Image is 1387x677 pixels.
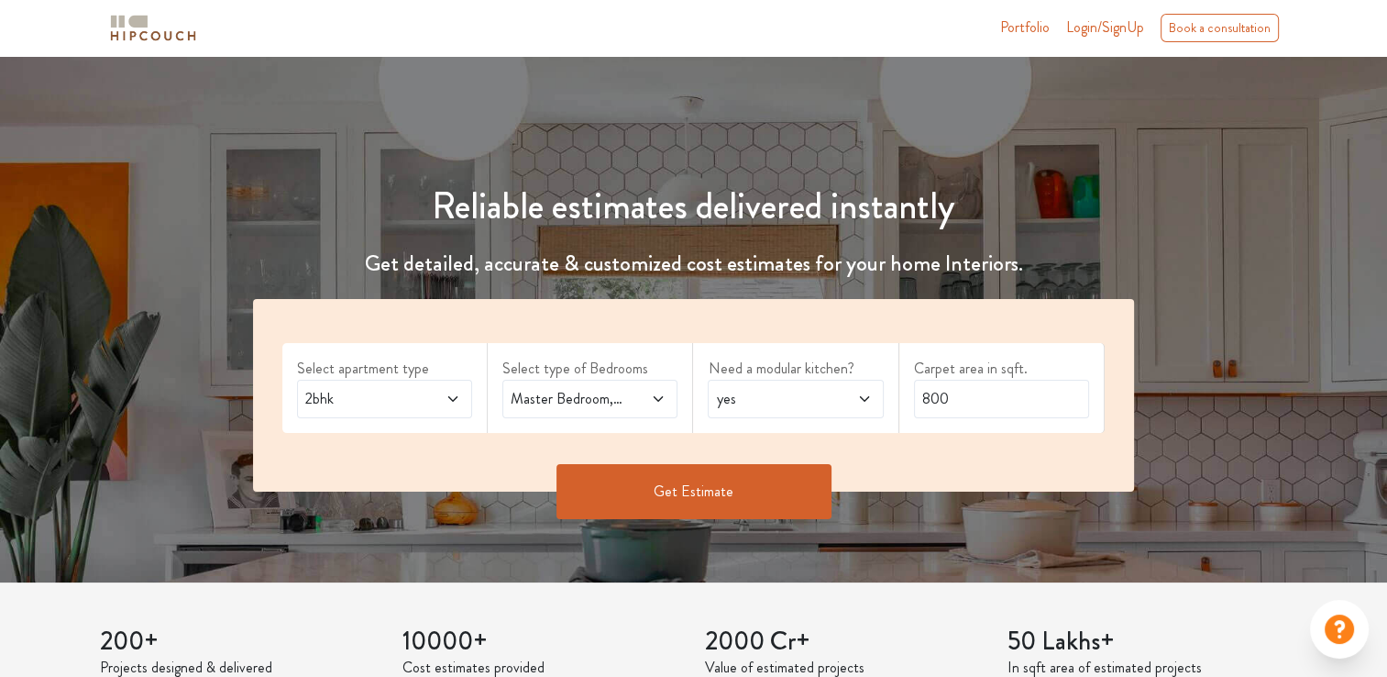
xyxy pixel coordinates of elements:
[708,358,883,380] label: Need a modular kitchen?
[402,627,683,658] h3: 10000+
[297,358,472,380] label: Select apartment type
[914,358,1089,380] label: Carpet area in sqft.
[100,627,380,658] h3: 200+
[302,388,421,410] span: 2bhk
[705,627,985,658] h3: 2000 Cr+
[507,388,626,410] span: Master Bedroom,Kids Room 1
[712,388,831,410] span: yes
[242,250,1145,277] h4: Get detailed, accurate & customized cost estimates for your home Interiors.
[107,12,199,44] img: logo-horizontal.svg
[502,358,677,380] label: Select type of Bedrooms
[1000,17,1050,39] a: Portfolio
[914,380,1089,418] input: Enter area sqft
[1161,14,1279,42] div: Book a consultation
[242,184,1145,228] h1: Reliable estimates delivered instantly
[1007,627,1288,658] h3: 50 Lakhs+
[107,7,199,49] span: logo-horizontal.svg
[556,464,831,519] button: Get Estimate
[1066,17,1144,38] span: Login/SignUp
